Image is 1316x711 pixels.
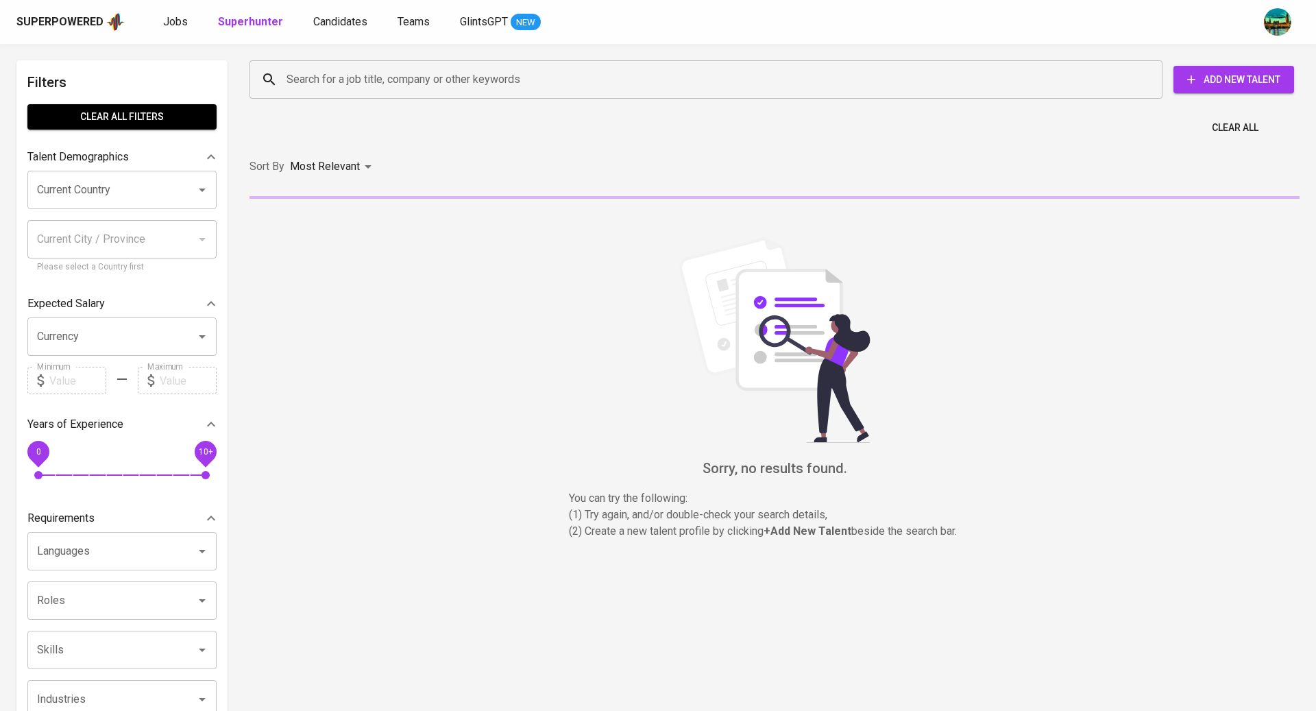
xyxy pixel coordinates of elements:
[36,447,40,457] span: 0
[398,14,432,31] a: Teams
[249,457,1300,479] h6: Sorry, no results found.
[764,525,851,538] b: + Add New Talent
[1184,71,1283,88] span: Add New Talent
[511,16,541,29] span: NEW
[16,14,103,30] div: Superpowered
[1212,119,1258,136] span: Clear All
[672,237,877,443] img: file_searching.svg
[1173,66,1294,93] button: Add New Talent
[569,523,980,540] p: (2) Create a new talent profile by clicking beside the search bar.
[27,505,217,532] div: Requirements
[193,591,212,610] button: Open
[313,15,367,28] span: Candidates
[27,296,105,312] p: Expected Salary
[249,158,284,175] p: Sort By
[160,367,217,394] input: Value
[27,411,217,438] div: Years of Experience
[569,490,980,507] p: You can try the following :
[193,542,212,561] button: Open
[460,14,541,31] a: GlintsGPT NEW
[27,104,217,130] button: Clear All filters
[193,327,212,346] button: Open
[569,507,980,523] p: (1) Try again, and/or double-check your search details,
[398,15,430,28] span: Teams
[27,143,217,171] div: Talent Demographics
[218,15,283,28] b: Superhunter
[163,15,188,28] span: Jobs
[290,154,376,180] div: Most Relevant
[193,690,212,709] button: Open
[198,447,212,457] span: 10+
[1264,8,1291,36] img: a5d44b89-0c59-4c54-99d0-a63b29d42bd3.jpg
[27,510,95,527] p: Requirements
[193,180,212,200] button: Open
[38,108,206,125] span: Clear All filters
[27,71,217,93] h6: Filters
[27,416,123,433] p: Years of Experience
[313,14,370,31] a: Candidates
[27,149,129,165] p: Talent Demographics
[193,640,212,660] button: Open
[1206,115,1264,141] button: Clear All
[218,14,286,31] a: Superhunter
[16,12,125,32] a: Superpoweredapp logo
[290,158,360,175] p: Most Relevant
[37,261,207,274] p: Please select a Country first
[460,15,508,28] span: GlintsGPT
[163,14,191,31] a: Jobs
[106,12,125,32] img: app logo
[27,290,217,317] div: Expected Salary
[49,367,106,394] input: Value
